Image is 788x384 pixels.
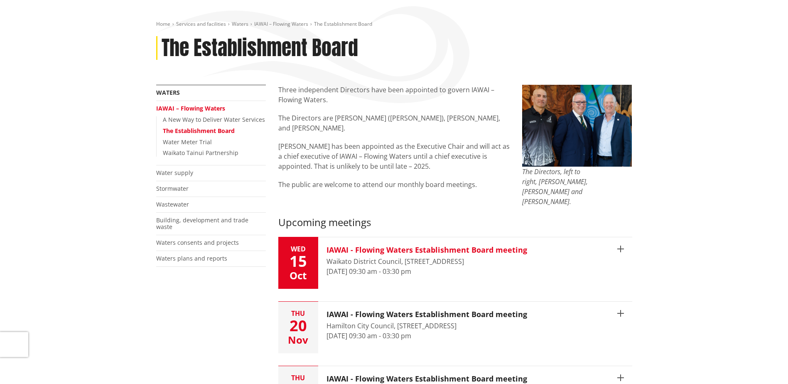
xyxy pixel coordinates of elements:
p: The Directors are [PERSON_NAME] ([PERSON_NAME]), [PERSON_NAME], and [PERSON_NAME]. [278,113,510,133]
time: [DATE] 09:30 am - 03:30 pm [326,267,411,276]
a: Home [156,20,170,27]
h3: Upcoming meetings [278,217,632,229]
a: Stormwater [156,185,189,192]
a: The Establishment Board [163,127,235,135]
em: The Directors, left to right, [PERSON_NAME], [PERSON_NAME] and [PERSON_NAME]. [522,167,588,206]
h3: IAWAI - Flowing Waters Establishment Board meeting [326,310,527,319]
div: Wed [278,246,318,252]
a: A New Way to Deliver Water Services [163,116,265,123]
h3: IAWAI - Flowing Waters Establishment Board meeting [326,246,527,255]
span: The Establishment Board [314,20,372,27]
a: Water supply [156,169,193,177]
button: Thu 20 Nov IAWAI - Flowing Waters Establishment Board meeting Hamilton City Council, [STREET_ADDR... [278,302,632,353]
p: The public are welcome to attend our monthly board meetings. [278,180,510,190]
div: 15 [278,254,318,269]
a: Waters plans and reports [156,254,227,262]
a: IAWAI – Flowing Waters [254,20,308,27]
div: 20 [278,318,318,333]
div: Waikato District Council, [STREET_ADDRESS] [326,256,527,266]
a: Services and facilities [176,20,226,27]
time: [DATE] 09:30 am - 03:30 pm [326,331,411,340]
a: Waikato Tainui Partnership [163,149,238,157]
div: Thu [278,374,318,381]
p: [PERSON_NAME] has been appointed as the Executive Chair and will act as a chief executive of IAWA... [278,141,510,171]
nav: breadcrumb [156,21,632,28]
a: Waters [232,20,248,27]
h3: IAWAI - Flowing Waters Establishment Board meeting [326,374,527,384]
button: Wed 15 Oct IAWAI - Flowing Waters Establishment Board meeting Waikato District Council, [STREET_A... [278,237,632,289]
h1: The Establishment Board [162,36,358,60]
p: Three independent Directors have been appointed to govern IAWAI – Flowing Waters. [278,85,510,105]
a: Waters [156,89,180,96]
img: 763803-054_hcc_iawaipowhiri_25jul2025 [522,85,632,166]
a: Waters consents and projects [156,239,239,246]
div: Thu [278,310,318,317]
a: Water Meter Trial [163,138,212,146]
div: Nov [278,335,318,345]
div: Hamilton City Council, [STREET_ADDRESS] [326,321,527,331]
a: IAWAI – Flowing Waters [156,104,225,112]
div: Oct [278,271,318,281]
a: Wastewater [156,200,189,208]
iframe: Messenger Launcher [750,349,780,379]
a: Building, development and trade waste [156,216,248,231]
